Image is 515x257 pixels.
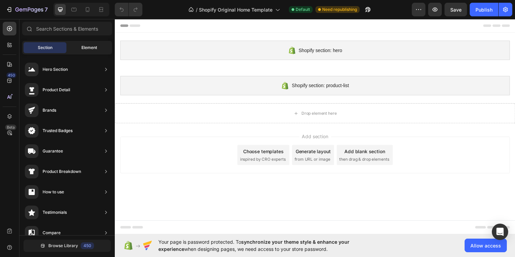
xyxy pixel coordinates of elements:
[43,209,67,216] div: Testimonials
[115,19,515,234] iframe: Design area
[43,229,61,236] div: Compare
[199,6,272,13] span: Shopify Original Home Template
[5,125,16,130] div: Beta
[296,6,310,13] span: Default
[48,243,78,249] span: Browse Library
[38,45,52,51] span: Section
[43,107,56,114] div: Brands
[465,239,507,252] button: Allow access
[229,140,280,146] span: then drag & drop elements
[158,239,349,252] span: synchronize your theme style & enhance your experience
[234,132,276,139] div: Add blank section
[196,6,198,13] span: /
[43,66,68,73] div: Hero Section
[181,64,239,72] span: Shopify section: product-list
[190,94,227,99] div: Drop element here
[131,132,172,139] div: Choose templates
[24,240,111,252] button: Browse Library450
[115,3,142,16] div: Undo/Redo
[470,3,498,16] button: Publish
[444,3,467,16] button: Save
[43,86,70,93] div: Product Detail
[45,5,48,14] p: 7
[43,168,81,175] div: Product Breakdown
[128,140,174,146] span: inspired by CRO experts
[450,7,462,13] span: Save
[188,28,232,36] span: Shopify section: hero
[3,3,51,16] button: 7
[158,238,376,253] span: Your page is password protected. To when designing pages, we need access to your store password.
[322,6,357,13] span: Need republishing
[6,73,16,78] div: 450
[22,22,112,35] input: Search Sections & Elements
[43,127,73,134] div: Trusted Badges
[184,140,220,146] span: from URL or image
[188,116,221,124] span: Add section
[81,45,97,51] span: Element
[492,224,508,240] div: Open Intercom Messenger
[185,132,220,139] div: Generate layout
[470,242,501,249] span: Allow access
[43,148,63,155] div: Guarantee
[43,189,64,195] div: How to use
[81,242,94,249] div: 450
[475,6,493,13] div: Publish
